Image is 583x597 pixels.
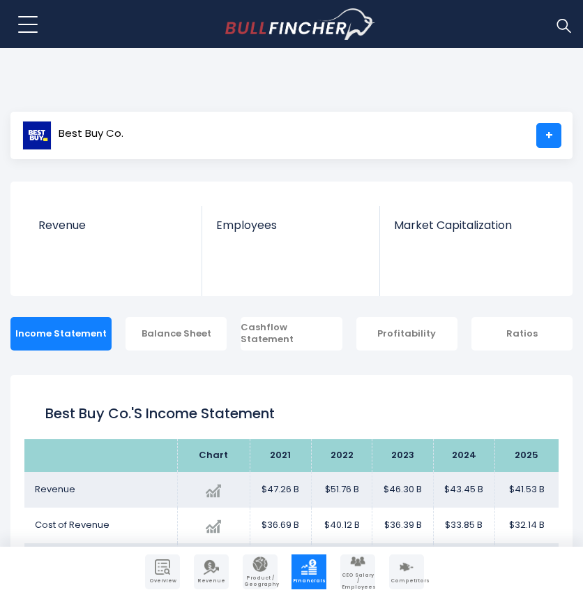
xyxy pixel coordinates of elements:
td: $36.39 B [372,508,434,543]
th: 2021 [250,439,311,472]
span: Cost of Revenue [35,518,109,531]
th: 2025 [494,439,559,472]
td: $32.14 B [494,508,559,543]
span: CEO Salary / Employees [342,573,374,590]
div: Cashflow Statement [241,317,342,351]
td: $40.12 B [311,508,372,543]
div: Balance Sheet [126,317,227,351]
a: Company Revenue [194,554,229,589]
a: Company Product/Geography [243,554,278,589]
td: $33.85 B [434,508,495,543]
a: Company Financials [291,554,326,589]
h1: Best Buy Co.'s Income Statement [45,403,538,424]
span: Product / Geography [244,575,276,587]
th: 2022 [311,439,372,472]
td: $46.30 B [372,472,434,508]
td: $9.91 B [372,543,434,579]
a: Company Competitors [389,554,424,589]
td: $11.64 B [311,543,372,579]
td: $10.57 B [250,543,311,579]
span: Revenue [35,482,75,496]
span: Employees [216,219,365,232]
td: $9.39 B [494,543,559,579]
a: Revenue [24,206,202,256]
td: $43.45 B [434,472,495,508]
a: Employees [202,206,379,256]
a: Company Employees [340,554,375,589]
div: Profitability [356,317,457,351]
th: Chart [177,439,250,472]
td: $47.26 B [250,472,311,508]
span: Revenue [195,578,227,584]
div: Ratios [471,317,573,351]
td: $41.53 B [494,472,559,508]
span: Financials [293,578,325,584]
td: $36.69 B [250,508,311,543]
td: $9.60 B [434,543,495,579]
td: $51.76 B [311,472,372,508]
a: + [536,123,561,148]
a: Go to homepage [225,8,375,40]
img: bullfincher logo [225,8,375,40]
a: Company Overview [145,554,180,589]
a: Best Buy Co. [22,123,124,148]
span: Best Buy Co. [59,128,123,140]
span: Revenue [38,219,188,232]
span: Overview [146,578,179,584]
img: BBY logo [22,121,52,150]
span: Market Capitalization [394,219,543,232]
a: Market Capitalization [380,206,557,256]
th: 2024 [434,439,495,472]
div: Income Statement [10,317,112,351]
th: 2023 [372,439,434,472]
span: Competitors [391,578,423,584]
